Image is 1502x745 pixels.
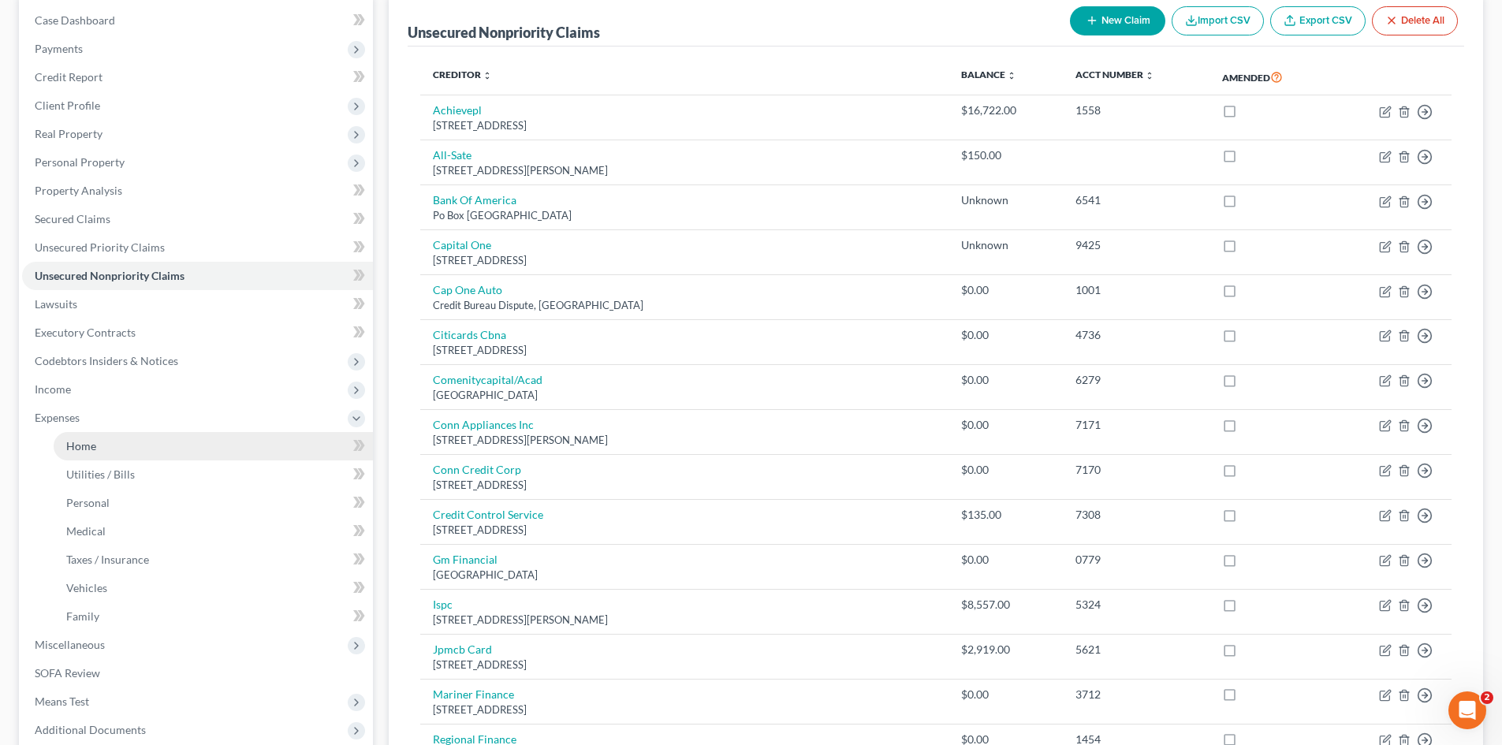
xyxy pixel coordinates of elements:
[22,233,373,262] a: Unsecured Priority Claims
[35,297,77,311] span: Lawsuits
[961,69,1016,80] a: Balance unfold_more
[433,613,936,628] div: [STREET_ADDRESS][PERSON_NAME]
[66,524,106,538] span: Medical
[433,418,534,431] a: Conn Appliances Inc
[35,382,71,396] span: Income
[1075,552,1198,568] div: 0779
[35,127,102,140] span: Real Property
[433,373,542,386] a: Comenitycapital/Acad
[22,205,373,233] a: Secured Claims
[433,208,936,223] div: Po Box [GEOGRAPHIC_DATA]
[433,657,936,672] div: [STREET_ADDRESS]
[66,439,96,453] span: Home
[66,553,149,566] span: Taxes / Insurance
[35,240,165,254] span: Unsecured Priority Claims
[433,687,514,701] a: Mariner Finance
[433,463,521,476] a: Conn Credit Corp
[1209,59,1331,95] th: Amended
[1075,69,1154,80] a: Acct Number unfold_more
[433,598,453,611] a: Ispc
[961,192,1049,208] div: Unknown
[433,343,936,358] div: [STREET_ADDRESS]
[54,574,373,602] a: Vehicles
[35,269,184,282] span: Unsecured Nonpriority Claims
[35,212,110,225] span: Secured Claims
[483,71,492,80] i: unfold_more
[54,546,373,574] a: Taxes / Insurance
[433,643,492,656] a: Jpmcb Card
[961,507,1049,523] div: $135.00
[433,283,502,296] a: Cap One Auto
[1075,102,1198,118] div: 1558
[54,432,373,460] a: Home
[66,496,110,509] span: Personal
[961,417,1049,433] div: $0.00
[1070,6,1165,35] button: New Claim
[1270,6,1366,35] a: Export CSV
[433,253,936,268] div: [STREET_ADDRESS]
[961,282,1049,298] div: $0.00
[961,327,1049,343] div: $0.00
[35,326,136,339] span: Executory Contracts
[433,148,471,162] a: All-Sate
[1075,237,1198,253] div: 9425
[54,517,373,546] a: Medical
[54,489,373,517] a: Personal
[35,638,105,651] span: Miscellaneous
[35,695,89,708] span: Means Test
[961,237,1049,253] div: Unknown
[433,118,936,133] div: [STREET_ADDRESS]
[961,687,1049,702] div: $0.00
[22,290,373,318] a: Lawsuits
[433,433,936,448] div: [STREET_ADDRESS][PERSON_NAME]
[1075,327,1198,343] div: 4736
[1075,507,1198,523] div: 7308
[433,702,936,717] div: [STREET_ADDRESS]
[408,23,600,42] div: Unsecured Nonpriority Claims
[433,103,482,117] a: Achievepl
[433,553,498,566] a: Gm Financial
[1075,372,1198,388] div: 6279
[35,155,125,169] span: Personal Property
[22,659,373,687] a: SOFA Review
[66,609,99,623] span: Family
[22,318,373,347] a: Executory Contracts
[433,568,936,583] div: [GEOGRAPHIC_DATA]
[433,298,936,313] div: Credit Bureau Dispute, [GEOGRAPHIC_DATA]
[1075,282,1198,298] div: 1001
[35,666,100,680] span: SOFA Review
[433,193,516,207] a: Bank Of America
[1075,687,1198,702] div: 3712
[54,602,373,631] a: Family
[433,238,491,251] a: Capital One
[35,411,80,424] span: Expenses
[1075,642,1198,657] div: 5621
[961,552,1049,568] div: $0.00
[1075,417,1198,433] div: 7171
[433,508,543,521] a: Credit Control Service
[433,388,936,403] div: [GEOGRAPHIC_DATA]
[22,63,373,91] a: Credit Report
[1075,597,1198,613] div: 5324
[35,42,83,55] span: Payments
[433,328,506,341] a: Citicards Cbna
[1172,6,1264,35] button: Import CSV
[1007,71,1016,80] i: unfold_more
[66,581,107,594] span: Vehicles
[54,460,373,489] a: Utilities / Bills
[433,523,936,538] div: [STREET_ADDRESS]
[22,177,373,205] a: Property Analysis
[35,354,178,367] span: Codebtors Insiders & Notices
[961,462,1049,478] div: $0.00
[35,723,146,736] span: Additional Documents
[22,6,373,35] a: Case Dashboard
[1075,192,1198,208] div: 6541
[961,147,1049,163] div: $150.00
[1481,691,1493,704] span: 2
[22,262,373,290] a: Unsecured Nonpriority Claims
[961,102,1049,118] div: $16,722.00
[1372,6,1458,35] button: Delete All
[35,13,115,27] span: Case Dashboard
[433,478,936,493] div: [STREET_ADDRESS]
[35,184,122,197] span: Property Analysis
